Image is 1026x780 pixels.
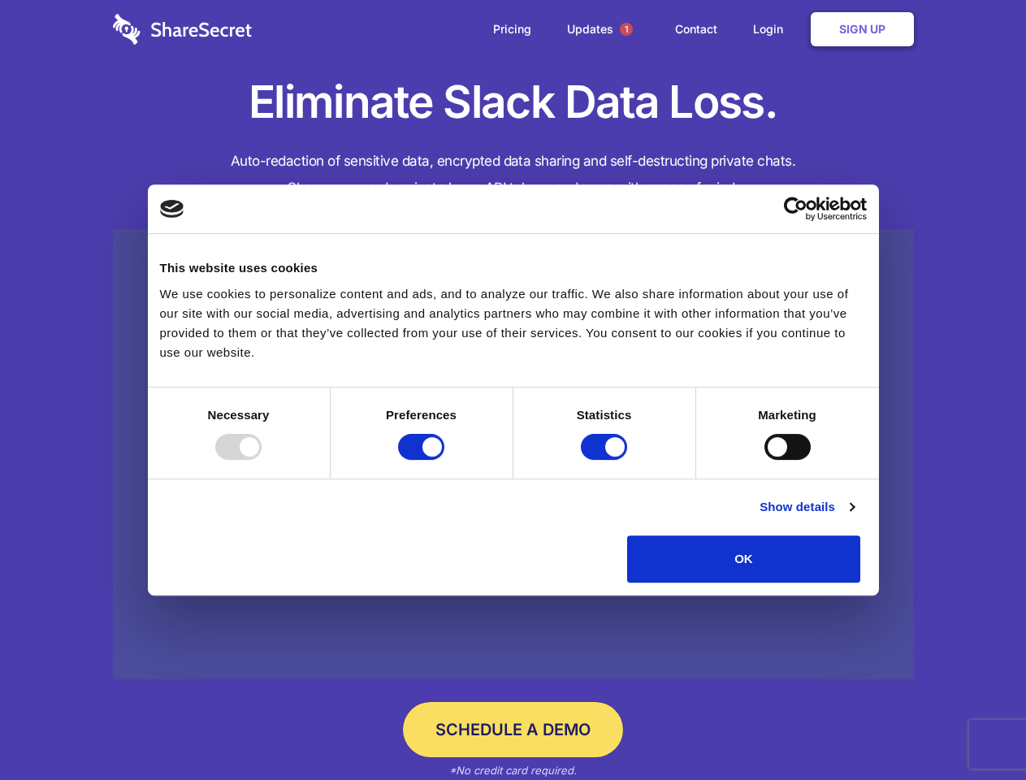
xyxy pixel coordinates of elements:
a: Sign Up [811,12,914,46]
img: logo [160,200,184,218]
a: Pricing [477,4,548,54]
a: Contact [659,4,734,54]
a: Login [737,4,807,54]
strong: Marketing [758,408,816,422]
h4: Auto-redaction of sensitive data, encrypted data sharing and self-destructing private chats. Shar... [113,148,914,201]
a: Show details [760,497,854,517]
div: This website uses cookies [160,258,867,278]
em: *No credit card required. [449,764,577,777]
strong: Statistics [577,408,632,422]
a: Wistia video thumbnail [113,229,914,680]
img: logo-wordmark-white-trans-d4663122ce5f474addd5e946df7df03e33cb6a1c49d2221995e7729f52c070b2.svg [113,14,252,45]
a: Schedule a Demo [403,702,623,757]
strong: Preferences [386,408,457,422]
a: Usercentrics Cookiebot - opens in a new window [725,197,867,221]
h1: Eliminate Slack Data Loss. [113,73,914,132]
strong: Necessary [208,408,270,422]
div: We use cookies to personalize content and ads, and to analyze our traffic. We also share informat... [160,284,867,362]
button: OK [627,535,860,583]
span: 1 [620,23,633,36]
